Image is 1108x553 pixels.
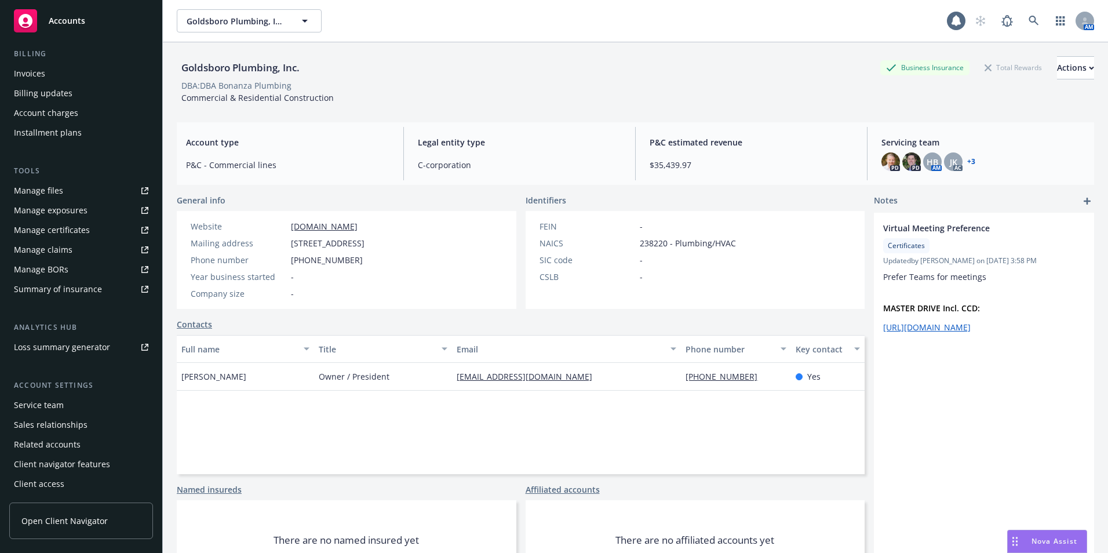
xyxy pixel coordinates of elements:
span: Virtual Meeting Preference [883,222,1055,234]
div: Goldsboro Plumbing, Inc. [177,60,304,75]
a: Manage exposures [9,201,153,220]
span: There are no affiliated accounts yet [615,533,774,547]
a: Affiliated accounts [526,483,600,496]
div: Related accounts [14,435,81,454]
div: Summary of insurance [14,280,102,299]
span: Open Client Navigator [21,515,108,527]
a: Billing updates [9,84,153,103]
a: Client access [9,475,153,493]
div: Title [319,343,434,355]
div: Mailing address [191,237,286,249]
a: [PHONE_NUMBER] [686,371,767,382]
span: Servicing team [881,136,1085,148]
div: Virtual Meeting PreferenceCertificatesUpdatedby [PERSON_NAME] on [DATE] 3:58 PMPrefer Teams for m... [874,213,1094,343]
div: Website [191,220,286,232]
span: Commercial & Residential Construction [181,92,334,103]
div: Company size [191,288,286,300]
a: Contacts [177,318,212,330]
div: DBA: DBA Bonanza Plumbing [181,79,291,92]
button: Nova Assist [1007,530,1087,553]
div: Account settings [9,380,153,391]
a: Client navigator features [9,455,153,474]
a: +3 [967,158,975,165]
a: Manage files [9,181,153,200]
div: Actions [1057,57,1094,79]
div: Tools [9,165,153,177]
div: Billing updates [14,84,72,103]
a: Installment plans [9,123,153,142]
span: 238220 - Plumbing/HVAC [640,237,736,249]
a: Manage BORs [9,260,153,279]
a: Start snowing [969,9,992,32]
button: Title [314,335,451,363]
a: Report a Bug [996,9,1019,32]
button: Actions [1057,56,1094,79]
a: Invoices [9,64,153,83]
span: HB [927,156,938,168]
span: $35,439.97 [650,159,853,171]
div: Installment plans [14,123,82,142]
div: Key contact [796,343,847,355]
strong: MASTER DRIVE Incl. CCD: [883,303,980,314]
a: Manage claims [9,241,153,259]
img: photo [881,152,900,171]
div: CSLB [540,271,635,283]
a: Account charges [9,104,153,122]
div: Phone number [191,254,286,266]
button: Email [452,335,681,363]
div: Business Insurance [880,60,970,75]
button: Key contact [791,335,865,363]
span: Certificates [888,241,925,251]
span: There are no named insured yet [274,533,419,547]
a: Switch app [1049,9,1072,32]
a: add [1080,194,1094,208]
span: Notes [874,194,898,208]
div: Email [457,343,664,355]
span: - [291,288,294,300]
div: Manage BORs [14,260,68,279]
span: Identifiers [526,194,566,206]
div: Invoices [14,64,45,83]
div: Analytics hub [9,322,153,333]
span: Owner / President [319,370,389,383]
div: Service team [14,396,64,414]
span: Nova Assist [1032,536,1077,546]
div: Loss summary generator [14,338,110,356]
a: Accounts [9,5,153,37]
span: - [640,220,643,232]
div: Full name [181,343,297,355]
span: [STREET_ADDRESS] [291,237,365,249]
a: Loss summary generator [9,338,153,356]
div: NAICS [540,237,635,249]
button: Goldsboro Plumbing, Inc. [177,9,322,32]
span: Yes [807,370,821,383]
button: Full name [177,335,314,363]
a: Summary of insurance [9,280,153,299]
div: Year business started [191,271,286,283]
a: Manage certificates [9,221,153,239]
a: [URL][DOMAIN_NAME] [883,322,971,333]
div: Manage claims [14,241,72,259]
span: - [640,271,643,283]
span: JK [950,156,957,168]
div: SIC code [540,254,635,266]
span: Goldsboro Plumbing, Inc. [187,15,287,27]
div: Manage certificates [14,221,90,239]
div: Client access [14,475,64,493]
span: - [640,254,643,266]
span: P&C - Commercial lines [186,159,389,171]
span: - [291,271,294,283]
div: Manage files [14,181,63,200]
a: [DOMAIN_NAME] [291,221,358,232]
span: Accounts [49,16,85,26]
a: Sales relationships [9,416,153,434]
span: C-corporation [418,159,621,171]
p: Prefer Teams for meetings [883,271,1085,283]
span: [PHONE_NUMBER] [291,254,363,266]
span: P&C estimated revenue [650,136,853,148]
div: Sales relationships [14,416,88,434]
div: Phone number [686,343,774,355]
button: Phone number [681,335,791,363]
span: Account type [186,136,389,148]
